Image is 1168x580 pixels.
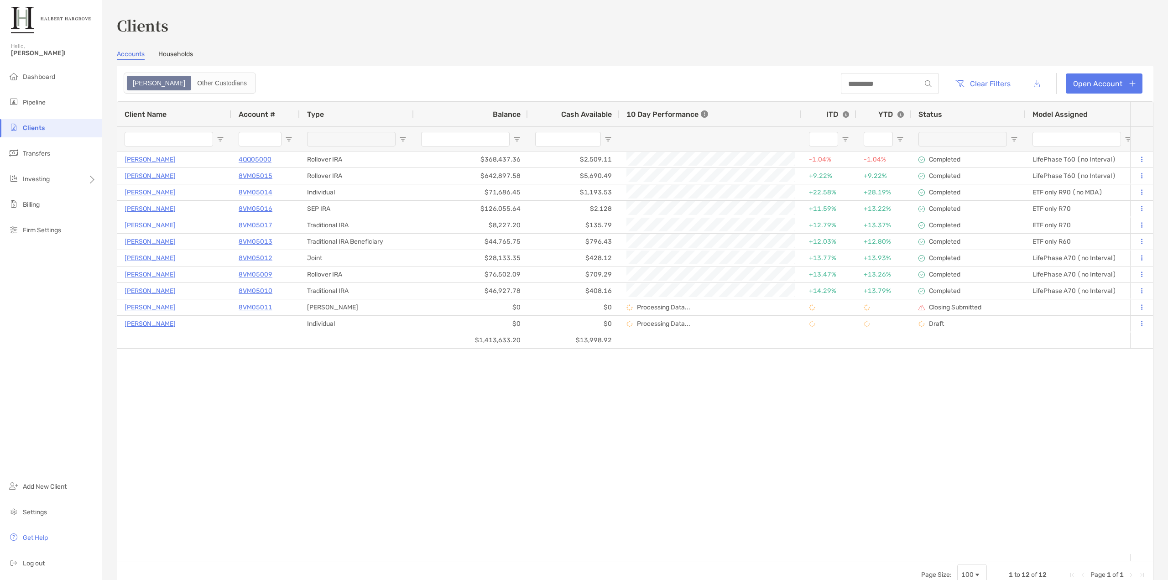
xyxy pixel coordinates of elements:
[23,201,40,209] span: Billing
[414,316,528,332] div: $0
[626,321,633,327] img: Processing Data icon
[897,136,904,143] button: Open Filter Menu
[23,534,48,542] span: Get Help
[929,156,960,163] p: Completed
[864,283,904,298] div: +13.79%
[239,302,272,313] a: 8VM05011
[285,136,292,143] button: Open Filter Menu
[23,124,45,132] span: Clients
[125,318,176,329] p: [PERSON_NAME]
[23,483,67,491] span: Add New Client
[809,201,849,216] div: +11.59%
[809,152,849,167] div: -1.04%
[929,271,960,278] p: Completed
[414,250,528,266] div: $28,133.35
[918,272,925,278] img: complete icon
[217,136,224,143] button: Open Filter Menu
[23,559,45,567] span: Log out
[239,132,282,146] input: Account # Filter Input
[414,299,528,315] div: $0
[1112,571,1118,579] span: of
[1138,571,1146,579] div: Last Page
[528,316,619,332] div: $0
[8,71,19,82] img: dashboard icon
[125,203,176,214] p: [PERSON_NAME]
[421,132,510,146] input: Balance Filter Input
[864,267,904,282] div: +13.26%
[605,136,612,143] button: Open Filter Menu
[809,234,849,249] div: +12.03%
[864,132,893,146] input: YTD Filter Input
[125,154,176,165] a: [PERSON_NAME]
[23,99,46,106] span: Pipeline
[23,73,55,81] span: Dashboard
[626,102,708,126] div: 10 Day Performance
[125,302,176,313] a: [PERSON_NAME]
[414,332,528,348] div: $1,413,633.20
[192,77,252,89] div: Other Custodians
[8,532,19,543] img: get-help icon
[878,110,904,119] div: YTD
[8,224,19,235] img: firm-settings icon
[918,222,925,229] img: complete icon
[1009,571,1013,579] span: 1
[925,80,932,87] img: input icon
[300,234,414,250] div: Traditional IRA Beneficiary
[528,266,619,282] div: $709.29
[929,205,960,213] p: Completed
[8,506,19,517] img: settings icon
[918,189,925,196] img: complete icon
[864,234,904,249] div: +12.80%
[929,320,944,328] p: Draft
[124,73,256,94] div: segmented control
[864,251,904,266] div: +13.93%
[918,157,925,163] img: complete icon
[918,304,925,311] img: closing submitted icon
[128,77,190,89] div: Zoe
[239,269,272,280] a: 8VM05009
[8,147,19,158] img: transfers icon
[929,221,960,229] p: Completed
[239,170,272,182] p: 8VM05015
[637,320,690,328] p: Processing Data...
[239,110,275,119] span: Account #
[918,288,925,294] img: complete icon
[864,185,904,200] div: +28.19%
[8,557,19,568] img: logout icon
[864,168,904,183] div: +9.22%
[414,201,528,217] div: $126,055.64
[1107,571,1111,579] span: 1
[842,136,849,143] button: Open Filter Menu
[11,4,91,37] img: Zoe Logo
[125,236,176,247] a: [PERSON_NAME]
[125,285,176,297] a: [PERSON_NAME]
[1025,201,1139,217] div: ETF only R70
[809,304,815,311] img: Processing Data icon
[239,285,272,297] a: 8VM05010
[921,571,952,579] div: Page Size:
[125,252,176,264] a: [PERSON_NAME]
[1090,571,1105,579] span: Page
[239,236,272,247] p: 8VM05013
[1022,571,1030,579] span: 12
[300,201,414,217] div: SEP IRA
[528,152,619,167] div: $2,509.11
[239,154,271,165] a: 4QQ05000
[125,269,176,280] p: [PERSON_NAME]
[300,152,414,167] div: Rollover IRA
[414,168,528,184] div: $642,897.58
[8,481,19,491] img: add_new_client icon
[300,168,414,184] div: Rollover IRA
[929,287,960,295] p: Completed
[300,283,414,299] div: Traditional IRA
[864,218,904,233] div: +13.37%
[929,303,981,311] p: Closing Submitted
[1032,110,1088,119] span: Model Assigned
[1025,283,1139,299] div: LifePhase A70 (no Interval)
[239,252,272,264] a: 8VM05012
